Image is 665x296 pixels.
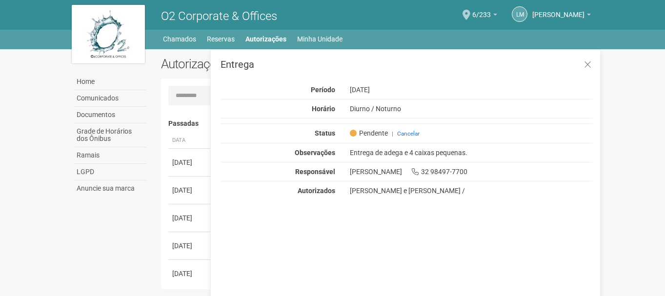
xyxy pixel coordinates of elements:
a: Chamados [163,32,196,46]
a: Home [74,74,146,90]
h4: Passadas [168,120,586,127]
div: [DATE] [172,241,208,251]
div: [PERSON_NAME] 32 98497-7700 [343,167,601,176]
div: [DATE] [343,85,601,94]
div: [DATE] [172,158,208,167]
th: Data [168,133,212,149]
strong: Responsável [295,168,335,176]
img: logo.jpg [72,5,145,63]
div: [DATE] [172,269,208,278]
h2: Autorizações [161,57,370,71]
a: LM [512,6,527,22]
span: | [392,130,393,137]
a: LGPD [74,164,146,180]
div: Diurno / Noturno [343,104,601,113]
strong: Observações [295,149,335,157]
a: 6/233 [472,12,497,20]
a: Cancelar [397,130,420,137]
a: Grade de Horários dos Ônibus [74,123,146,147]
a: Reservas [207,32,235,46]
a: Minha Unidade [297,32,343,46]
a: Anuncie sua marca [74,180,146,197]
strong: Status [315,129,335,137]
span: 6/233 [472,1,491,19]
div: Entrega de adega e 4 caixas pequenas. [343,148,601,157]
a: Documentos [74,107,146,123]
h3: Entrega [221,59,593,69]
a: Ramais [74,147,146,164]
div: [DATE] [172,213,208,223]
div: [DATE] [172,185,208,195]
strong: Período [311,86,335,94]
span: Pendente [350,129,388,138]
a: Autorizações [245,32,286,46]
span: Luciana Marilis Oliveira [532,1,584,19]
strong: Autorizados [298,187,335,195]
div: [PERSON_NAME] e [PERSON_NAME] / [350,186,593,195]
span: O2 Corporate & Offices [161,9,277,23]
strong: Horário [312,105,335,113]
a: Comunicados [74,90,146,107]
a: [PERSON_NAME] [532,12,591,20]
